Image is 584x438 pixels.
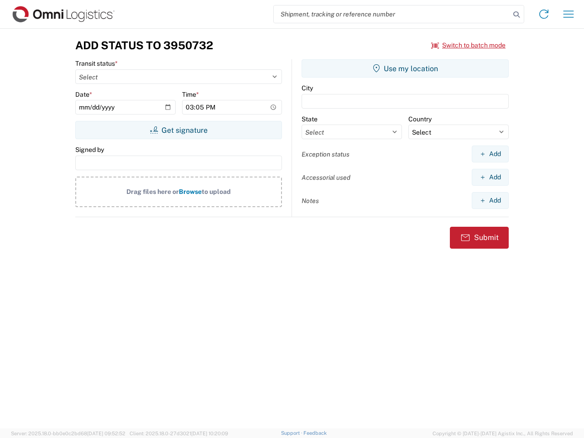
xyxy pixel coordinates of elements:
[302,150,349,158] label: Exception status
[11,431,125,436] span: Server: 2025.18.0-bb0e0c2bd68
[472,146,509,162] button: Add
[472,192,509,209] button: Add
[75,90,92,99] label: Date
[75,146,104,154] label: Signed by
[472,169,509,186] button: Add
[431,38,506,53] button: Switch to batch mode
[274,5,510,23] input: Shipment, tracking or reference number
[75,39,213,52] h3: Add Status to 3950732
[408,115,432,123] label: Country
[302,59,509,78] button: Use my location
[202,188,231,195] span: to upload
[179,188,202,195] span: Browse
[450,227,509,249] button: Submit
[126,188,179,195] span: Drag files here or
[182,90,199,99] label: Time
[281,430,304,436] a: Support
[87,431,125,436] span: [DATE] 09:52:52
[302,197,319,205] label: Notes
[302,173,350,182] label: Accessorial used
[75,59,118,68] label: Transit status
[303,430,327,436] a: Feedback
[191,431,228,436] span: [DATE] 10:20:09
[130,431,228,436] span: Client: 2025.18.0-27d3021
[302,84,313,92] label: City
[302,115,318,123] label: State
[75,121,282,139] button: Get signature
[433,429,573,438] span: Copyright © [DATE]-[DATE] Agistix Inc., All Rights Reserved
